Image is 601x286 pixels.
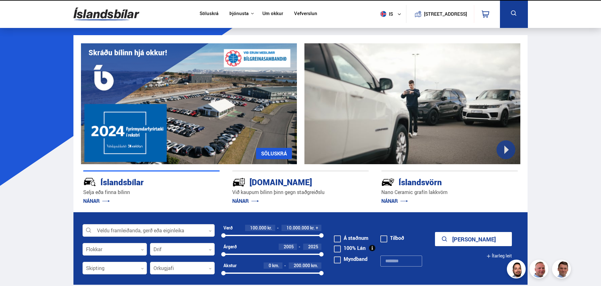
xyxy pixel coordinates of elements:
div: [DOMAIN_NAME] [232,176,346,187]
span: 2025 [308,244,318,250]
div: Verð [223,225,233,230]
button: Ítarleg leit [486,249,512,263]
span: + [316,225,318,230]
button: Þjónusta [229,11,249,17]
p: Nano Ceramic grafín lakkvörn [381,189,518,196]
label: 100% Lán [334,246,366,251]
a: NÁNAR [83,197,110,204]
a: SÖLUSKRÁ [256,148,292,159]
button: [PERSON_NAME] [435,232,512,246]
span: kr. [267,225,272,230]
div: Akstur [223,263,237,268]
label: Myndband [334,256,368,262]
img: siFngHWaQ9KaOqBr.png [530,261,549,279]
a: NÁNAR [381,197,408,204]
img: svg+xml;base64,PHN2ZyB4bWxucz0iaHR0cDovL3d3dy53My5vcmcvMjAwMC9zdmciIHdpZHRoPSI1MTIiIGhlaWdodD0iNT... [380,11,386,17]
span: km. [311,263,318,268]
div: Íslandsbílar [83,176,197,187]
span: 10.000.000 [287,225,309,231]
img: -Svtn6bYgwAsiwNX.svg [381,175,394,189]
img: FbJEzSuNWCJXmdc-.webp [553,261,572,279]
button: [STREET_ADDRESS] [427,11,465,17]
p: Við kaupum bílinn þinn gegn staðgreiðslu [232,189,369,196]
a: Um okkur [262,11,283,17]
img: JRvxyua_JYH6wB4c.svg [83,175,96,189]
div: Íslandsvörn [381,176,496,187]
span: 0 [269,262,271,268]
div: Árgerð [223,244,237,249]
a: NÁNAR [232,197,259,204]
h1: Skráðu bílinn hjá okkur! [89,48,167,57]
p: Selja eða finna bílinn [83,189,220,196]
span: 2005 [284,244,294,250]
label: Á staðnum [334,235,368,240]
img: G0Ugv5HjCgRt.svg [73,4,139,24]
img: tr5P-W3DuiFaO7aO.svg [232,175,245,189]
label: Tilboð [380,235,404,240]
a: Vefverslun [294,11,317,17]
span: 100.000 [250,225,266,231]
span: 200.000 [294,262,310,268]
img: eKx6w-_Home_640_.png [81,43,297,164]
a: Söluskrá [200,11,218,17]
a: [STREET_ADDRESS] [410,5,470,23]
span: km. [272,263,279,268]
span: is [378,11,394,17]
img: nhp88E3Fdnt1Opn2.png [508,261,527,279]
span: kr. [310,225,315,230]
button: is [378,5,406,23]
